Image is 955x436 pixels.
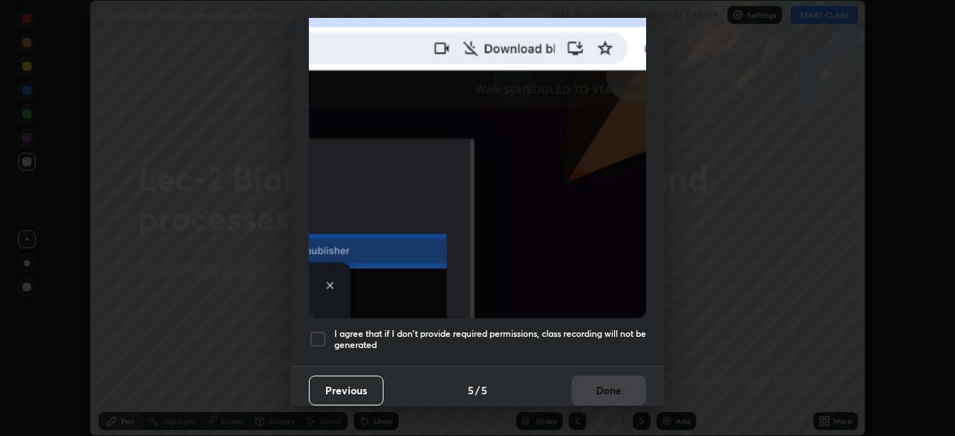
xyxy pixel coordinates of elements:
[475,382,480,398] h4: /
[334,328,646,351] h5: I agree that if I don't provide required permissions, class recording will not be generated
[309,376,383,405] button: Previous
[481,382,487,398] h4: 5
[468,382,474,398] h4: 5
